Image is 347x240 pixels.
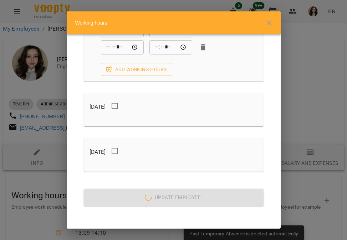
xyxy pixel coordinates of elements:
[107,65,167,74] span: Add working hours
[101,63,173,76] button: Add working hours
[149,40,192,54] div: To
[67,11,281,34] div: Working hours
[90,102,106,112] h6: [DATE]
[198,42,209,53] button: Delete
[90,147,106,157] h6: [DATE]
